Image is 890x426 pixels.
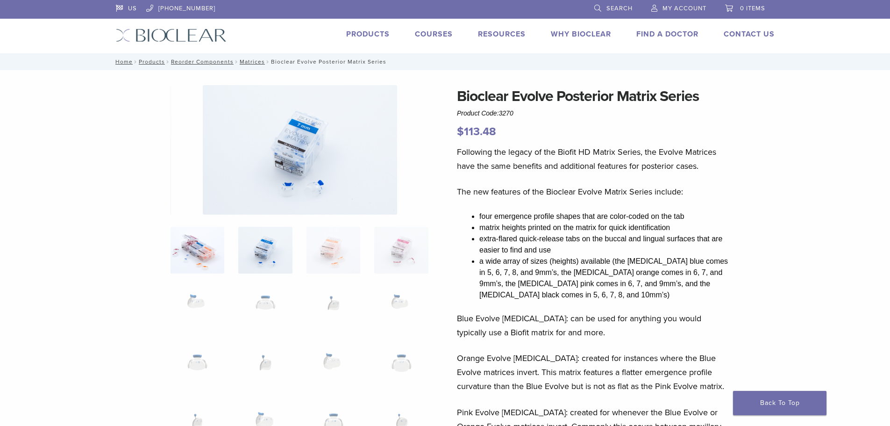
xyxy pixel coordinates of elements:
a: Contact Us [724,29,775,39]
a: Resources [478,29,526,39]
a: Products [346,29,390,39]
p: Orange Evolve [MEDICAL_DATA]: created for instances where the Blue Evolve matrices invert. This m... [457,351,732,393]
a: Why Bioclear [551,29,611,39]
img: Bioclear Evolve Posterior Matrix Series - Image 7 [306,286,360,332]
a: Home [113,58,133,65]
img: Bioclear Evolve Posterior Matrix Series - Image 10 [238,345,292,391]
img: Evolve-refills-2-324x324.jpg [171,227,224,274]
img: Bioclear Evolve Posterior Matrix Series - Image 5 [171,286,224,332]
p: Following the legacy of the Biofit HD Matrix Series, the Evolve Matrices have the same benefits a... [457,145,732,173]
a: Courses [415,29,453,39]
img: Bioclear Evolve Posterior Matrix Series - Image 8 [374,286,428,332]
p: Blue Evolve [MEDICAL_DATA]: can be used for anything you would typically use a Biofit matrix for ... [457,311,732,339]
img: Bioclear Evolve Posterior Matrix Series - Image 12 [374,345,428,391]
span: / [165,59,171,64]
span: / [133,59,139,64]
span: / [265,59,271,64]
span: $ [457,125,464,138]
img: Bioclear Evolve Posterior Matrix Series - Image 9 [171,345,224,391]
img: Bioclear Evolve Posterior Matrix Series - Image 3 [306,227,360,274]
img: Bioclear Evolve Posterior Matrix Series - Image 4 [374,227,428,274]
bdi: 113.48 [457,125,496,138]
img: Bioclear Evolve Posterior Matrix Series - Image 2 [203,85,397,215]
h1: Bioclear Evolve Posterior Matrix Series [457,85,732,108]
a: Find A Doctor [636,29,698,39]
span: Product Code: [457,109,513,117]
span: Search [606,5,633,12]
a: Reorder Components [171,58,234,65]
a: Products [139,58,165,65]
span: My Account [662,5,706,12]
img: Bioclear Evolve Posterior Matrix Series - Image 2 [238,227,292,274]
a: Back To Top [733,391,826,415]
span: 0 items [740,5,765,12]
a: Matrices [240,58,265,65]
span: / [234,59,240,64]
p: The new features of the Bioclear Evolve Matrix Series include: [457,185,732,199]
span: 3270 [499,109,513,117]
img: Bioclear Evolve Posterior Matrix Series - Image 6 [238,286,292,332]
nav: Bioclear Evolve Posterior Matrix Series [109,53,782,70]
li: a wide array of sizes (heights) available (the [MEDICAL_DATA] blue comes in 5, 6, 7, 8, and 9mm’s... [479,256,732,301]
img: Bioclear Evolve Posterior Matrix Series - Image 11 [306,345,360,391]
li: four emergence profile shapes that are color-coded on the tab [479,211,732,222]
li: extra-flared quick-release tabs on the buccal and lingual surfaces that are easier to find and use [479,233,732,256]
li: matrix heights printed on the matrix for quick identification [479,222,732,233]
img: Bioclear [116,29,227,42]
